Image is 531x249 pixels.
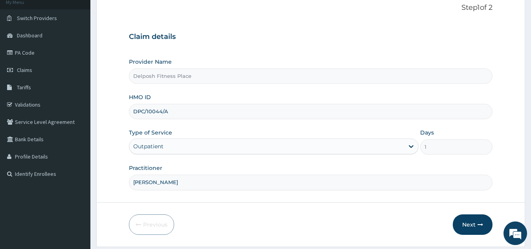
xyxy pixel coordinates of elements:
[17,84,31,91] span: Tariffs
[420,129,434,136] label: Days
[129,93,151,101] label: HMO ID
[129,4,493,12] p: Step 1 of 2
[129,58,172,66] label: Provider Name
[129,4,148,23] div: Minimize live chat window
[46,74,108,154] span: We're online!
[15,39,32,59] img: d_794563401_company_1708531726252_794563401
[453,214,492,235] button: Next
[129,104,493,119] input: Enter HMO ID
[17,15,57,22] span: Switch Providers
[129,214,174,235] button: Previous
[129,175,493,190] input: Enter Name
[129,164,162,172] label: Practitioner
[129,129,172,136] label: Type of Service
[17,32,42,39] span: Dashboard
[4,166,150,193] textarea: Type your message and hit 'Enter'
[129,33,493,41] h3: Claim details
[17,66,32,74] span: Claims
[41,44,132,54] div: Chat with us now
